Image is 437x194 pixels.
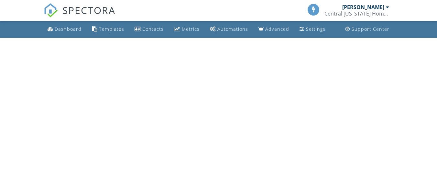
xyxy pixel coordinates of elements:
[171,23,202,35] a: Metrics
[182,26,200,32] div: Metrics
[89,23,127,35] a: Templates
[217,26,248,32] div: Automations
[132,23,166,35] a: Contacts
[45,23,84,35] a: Dashboard
[55,26,82,32] div: Dashboard
[142,26,164,32] div: Contacts
[343,23,392,35] a: Support Center
[62,3,115,17] span: SPECTORA
[207,23,251,35] a: Automations (Basic)
[99,26,124,32] div: Templates
[297,23,328,35] a: Settings
[342,4,384,10] div: [PERSON_NAME]
[44,9,115,22] a: SPECTORA
[352,26,389,32] div: Support Center
[265,26,289,32] div: Advanced
[44,3,58,17] img: The Best Home Inspection Software - Spectora
[306,26,325,32] div: Settings
[324,10,389,17] div: Central Montana Home Inspections
[256,23,292,35] a: Advanced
